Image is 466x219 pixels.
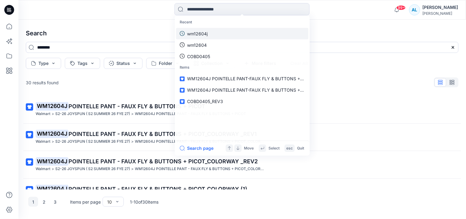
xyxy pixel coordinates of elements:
p: wm12604j [187,30,208,37]
p: Items per page [70,199,101,205]
button: Search page [180,145,213,152]
mark: WM12604J [36,102,69,110]
p: wm12604 [187,42,207,48]
p: Walmart [36,111,50,117]
span: WM12604J POINTELLE PANT-FAUX FLY & BUTTONS + PICOT [187,76,315,82]
a: wm12604j [176,28,308,39]
a: WM12604J POINTELLE PANT-FAUX FLY & BUTTONS + PICOT [176,73,308,85]
span: COBD0405_REV3 [187,99,223,104]
span: POINTELLE PANT - FAUX FLY & BUTTONS + PICOT [69,103,205,109]
p: S2-26 JOYSPUN ( S2 SUMMER 26 FYE 27) [55,138,130,145]
p: Move [244,145,254,152]
p: 30 results found [26,79,59,86]
p: WM12604J POINTELLE PANT - FAUX FLY & BUTTONS + PICOT [135,111,246,117]
span: POINTELLE PANT - FAUX FLY & BUTTONS + PICOT_COLORWAY (1) [69,186,247,192]
button: 2 [39,197,49,207]
a: WM12604JPOINTELLE PANT - FAUX FLY & BUTTONS + PICOT_COLORWAY _REV1Walmart>S2-26 JOYSPUN ( S2 SUMM... [22,126,462,149]
p: COBD0405 [187,53,210,59]
button: Type [26,58,61,69]
p: > [52,111,54,117]
button: Tags [65,58,100,69]
p: WM12604J POINTELLE PANT - FAUX FLY & BUTTONS + PICOT_COLORWAY _REV2 [135,166,267,172]
p: > [52,138,54,145]
span: POINTELLE PANT - FAUX FLY & BUTTONS + PICOT_COLORWAY _REV1 [69,131,257,137]
mark: WM12604J [36,157,69,166]
div: 10 [107,199,112,205]
a: WM12604JPOINTELLE PANT - FAUX FLY & BUTTONS + PICOTWalmart>S2-26 JOYSPUN ( S2 SUMMER 26 FYE 27)>W... [22,98,462,121]
p: > [131,138,134,145]
a: COBD0405 [176,50,308,62]
a: wm12604 [176,39,308,50]
p: > [131,111,134,117]
span: POINTELLE PANT - FAUX FLY & BUTTONS + PICOT_COLORWAY _REV2 [69,158,258,165]
mark: WM12604J [36,129,69,138]
span: 99+ [397,5,406,10]
p: S2-26 JOYSPUN ( S2 SUMMER 26 FYE 27) [55,111,130,117]
p: esc [287,145,293,152]
div: [PERSON_NAME] [423,4,458,11]
button: 3 [50,197,60,207]
p: Walmart [36,138,50,145]
a: COBD0405_REV3 [176,96,308,107]
span: WM12604J POINTELLE PANT-FAUX FLY & BUTTONS + PICOT_COLORWAY [187,88,341,93]
p: Select [269,145,280,152]
h4: Search [21,25,464,42]
p: Items [176,62,308,73]
a: WM12604J POINTELLE PANT-FAUX FLY & BUTTONS + PICOT_COLORWAY [176,85,308,96]
p: WM12604J POINTELLE PANT - FAUX FLY & BUTTONS + PICOT_COLORWAY _REV1 [135,138,267,145]
div: [PERSON_NAME] [423,11,458,16]
p: Walmart [36,166,50,172]
button: 1 [28,197,38,207]
p: Recent [176,17,308,28]
p: 1 - 10 of 30 items [130,199,159,205]
p: > [131,166,134,172]
button: Status [104,58,143,69]
a: WM12604JPOINTELLE PANT - FAUX FLY & BUTTONS + PICOT_COLORWAY _REV2Walmart>S2-26 JOYSPUN ( S2 SUMM... [22,153,462,176]
button: Folder [146,58,185,69]
div: AL [409,4,420,15]
mark: WM12604J [36,185,69,193]
p: Quit [297,145,304,152]
p: > [52,166,54,172]
p: S2-26 JOYSPUN ( S2 SUMMER 26 FYE 27) [55,166,130,172]
a: WM12604JPOINTELLE PANT - FAUX FLY & BUTTONS + PICOT_COLORWAY (1)Walmart>S2-26 JOYSPUN ( S2 SUMMER... [22,181,462,204]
